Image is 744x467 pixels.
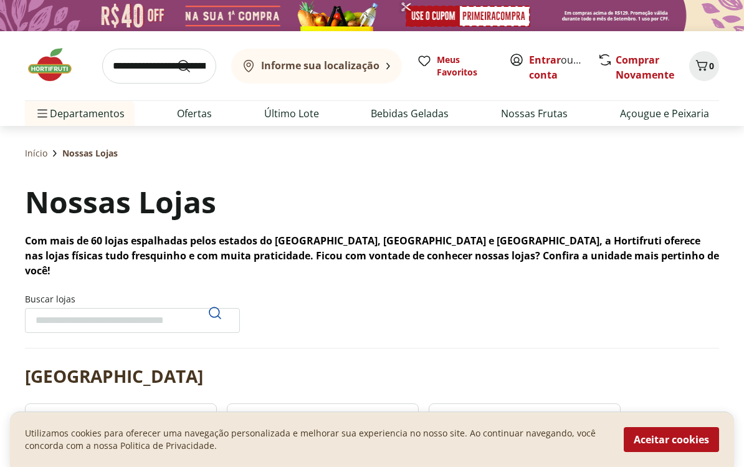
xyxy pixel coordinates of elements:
[35,99,125,128] span: Departamentos
[709,60,714,72] span: 0
[62,147,118,160] span: Nossas Lojas
[371,106,449,121] a: Bebidas Geladas
[25,233,719,278] p: Com mais de 60 lojas espalhadas pelos estados do [GEOGRAPHIC_DATA], [GEOGRAPHIC_DATA] e [GEOGRAPH...
[25,427,609,452] p: Utilizamos cookies para oferecer uma navegação personalizada e melhorar sua experiencia no nosso ...
[25,308,240,333] input: Buscar lojasPesquisar
[176,59,206,74] button: Submit Search
[529,52,584,82] span: ou
[417,54,494,79] a: Meus Favoritos
[35,99,50,128] button: Menu
[102,49,216,84] input: search
[25,181,216,223] h1: Nossas Lojas
[624,427,719,452] button: Aceitar cookies
[200,298,230,328] button: Pesquisar
[25,46,87,84] img: Hortifruti
[264,106,319,121] a: Último Lote
[25,293,240,333] label: Buscar lojas
[25,147,47,160] a: Início
[620,106,709,121] a: Açougue e Peixaria
[231,49,402,84] button: Informe sua localização
[261,59,379,72] b: Informe sua localização
[177,106,212,121] a: Ofertas
[501,106,568,121] a: Nossas Frutas
[25,363,203,388] h2: [GEOGRAPHIC_DATA]
[529,53,561,67] a: Entrar
[616,53,674,82] a: Comprar Novamente
[529,53,598,82] a: Criar conta
[437,54,494,79] span: Meus Favoritos
[689,51,719,81] button: Carrinho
